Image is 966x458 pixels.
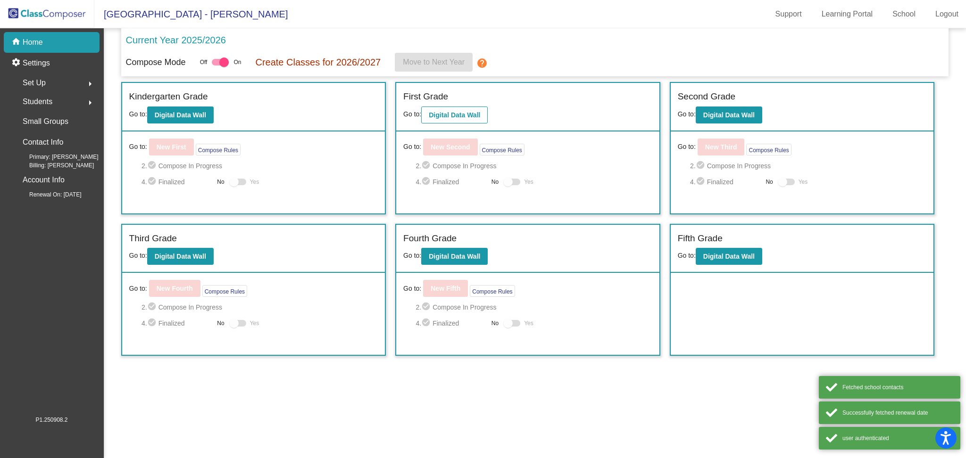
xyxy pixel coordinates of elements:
b: New First [157,143,186,151]
button: New Second [423,139,477,155]
span: 4. Finalized [416,176,486,188]
span: Go to: [129,110,147,118]
span: Yes [524,176,533,188]
label: First Grade [403,90,448,104]
span: Set Up [23,76,46,90]
p: Compose Mode [126,56,186,69]
button: Compose Rules [746,144,791,155]
b: New Third [705,143,737,151]
mat-icon: settings [11,57,23,69]
button: Digital Data Wall [421,248,488,265]
span: Yes [524,318,533,329]
mat-icon: check_circle [147,318,158,329]
span: Billing: [PERSON_NAME] [14,161,94,170]
button: Digital Data Wall [147,248,214,265]
mat-icon: check_circle [147,160,158,172]
b: Digital Data Wall [155,111,206,119]
mat-icon: check_circle [421,160,433,172]
button: Digital Data Wall [147,106,214,123]
b: Digital Data Wall [703,111,755,119]
span: No [491,178,499,186]
button: Digital Data Wall [696,106,762,123]
span: 2. Compose In Progress [142,302,378,313]
span: 4. Finalized [416,318,486,329]
span: Primary: [PERSON_NAME] [14,153,99,161]
span: Go to: [678,142,696,152]
b: New Second [431,143,470,151]
span: Students [23,95,52,108]
label: Fourth Grade [403,232,457,245]
span: Go to: [403,284,421,294]
span: 2. Compose In Progress [416,160,652,172]
mat-icon: check_circle [147,302,158,313]
span: Go to: [403,142,421,152]
button: Compose Rules [470,285,515,297]
span: No [217,319,224,327]
span: 4. Finalized [690,176,761,188]
p: Account Info [23,173,65,187]
mat-icon: check_circle [421,302,433,313]
span: Go to: [129,142,147,152]
mat-icon: check_circle [696,176,707,188]
a: School [885,7,923,22]
span: Yes [250,318,259,329]
b: New Fourth [157,285,193,292]
p: Current Year 2025/2026 [126,33,226,47]
div: Fetched school contacts [842,383,953,392]
button: Compose Rules [480,144,525,155]
b: Digital Data Wall [155,253,206,260]
span: 2. Compose In Progress [416,302,652,313]
span: Move to Next Year [403,58,465,66]
button: Compose Rules [202,285,247,297]
span: Yes [799,176,808,188]
p: Small Groups [23,115,68,128]
button: New Fifth [423,280,468,297]
p: Settings [23,57,50,69]
mat-icon: arrow_right [84,78,96,90]
mat-icon: check_circle [421,176,433,188]
mat-icon: check_circle [421,318,433,329]
label: Third Grade [129,232,177,245]
span: Renewal On: [DATE] [14,190,81,199]
span: 4. Finalized [142,176,212,188]
span: Go to: [129,252,147,259]
span: Yes [250,176,259,188]
span: Go to: [678,252,696,259]
button: New Third [698,139,745,155]
mat-icon: home [11,37,23,48]
span: [GEOGRAPHIC_DATA] - [PERSON_NAME] [94,7,288,22]
button: Digital Data Wall [421,106,488,123]
mat-icon: check_circle [147,176,158,188]
a: Learning Portal [814,7,881,22]
mat-icon: arrow_right [84,97,96,108]
p: Contact Info [23,136,63,149]
button: Compose Rules [196,144,241,155]
span: 2. Compose In Progress [142,160,378,172]
label: Kindergarten Grade [129,90,208,104]
button: Move to Next Year [395,53,473,72]
b: New Fifth [431,285,460,292]
div: user authenticated [842,434,953,442]
span: 4. Finalized [142,318,212,329]
span: Go to: [129,284,147,294]
button: Digital Data Wall [696,248,762,265]
button: New Fourth [149,280,200,297]
p: Create Classes for 2026/2027 [255,55,381,69]
p: Home [23,37,43,48]
div: Successfully fetched renewal date [842,409,953,417]
span: No [491,319,499,327]
span: No [766,178,773,186]
span: Off [200,58,208,66]
span: Go to: [403,252,421,259]
label: Fifth Grade [678,232,723,245]
button: New First [149,139,194,155]
b: Digital Data Wall [703,253,755,260]
label: Second Grade [678,90,736,104]
span: Go to: [678,110,696,118]
a: Logout [928,7,966,22]
span: 2. Compose In Progress [690,160,926,172]
span: Go to: [403,110,421,118]
b: Digital Data Wall [429,253,480,260]
mat-icon: help [476,57,488,69]
span: On [233,58,241,66]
